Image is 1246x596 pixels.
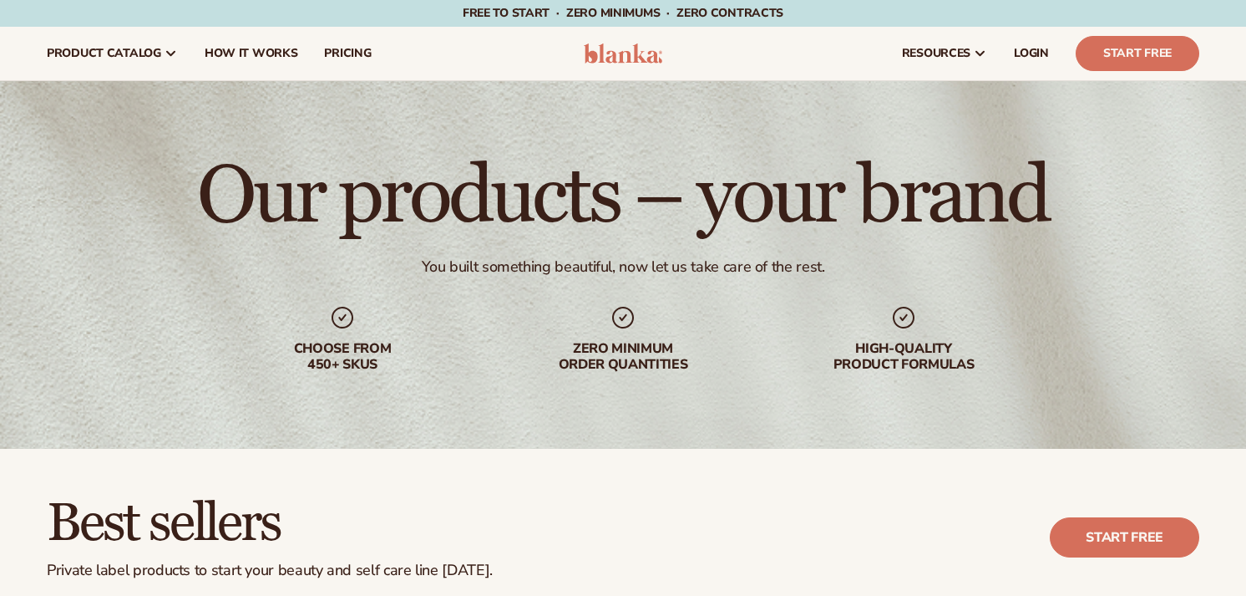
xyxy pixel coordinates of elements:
h2: Best sellers [47,496,493,552]
a: LOGIN [1000,27,1062,80]
div: Private label products to start your beauty and self care line [DATE]. [47,562,493,580]
span: resources [902,47,970,60]
span: pricing [324,47,371,60]
div: Zero minimum order quantities [516,341,730,373]
div: Choose from 450+ Skus [236,341,449,373]
span: product catalog [47,47,161,60]
a: product catalog [33,27,191,80]
a: pricing [311,27,384,80]
a: Start free [1050,517,1199,558]
span: How It Works [205,47,298,60]
a: How It Works [191,27,311,80]
img: logo [584,43,663,64]
div: You built something beautiful, now let us take care of the rest. [422,257,825,277]
span: LOGIN [1014,47,1049,60]
h1: Our products – your brand [197,157,1048,237]
a: Start Free [1076,36,1199,71]
div: High-quality product formulas [797,341,1010,373]
a: resources [889,27,1000,80]
span: Free to start · ZERO minimums · ZERO contracts [463,5,783,21]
